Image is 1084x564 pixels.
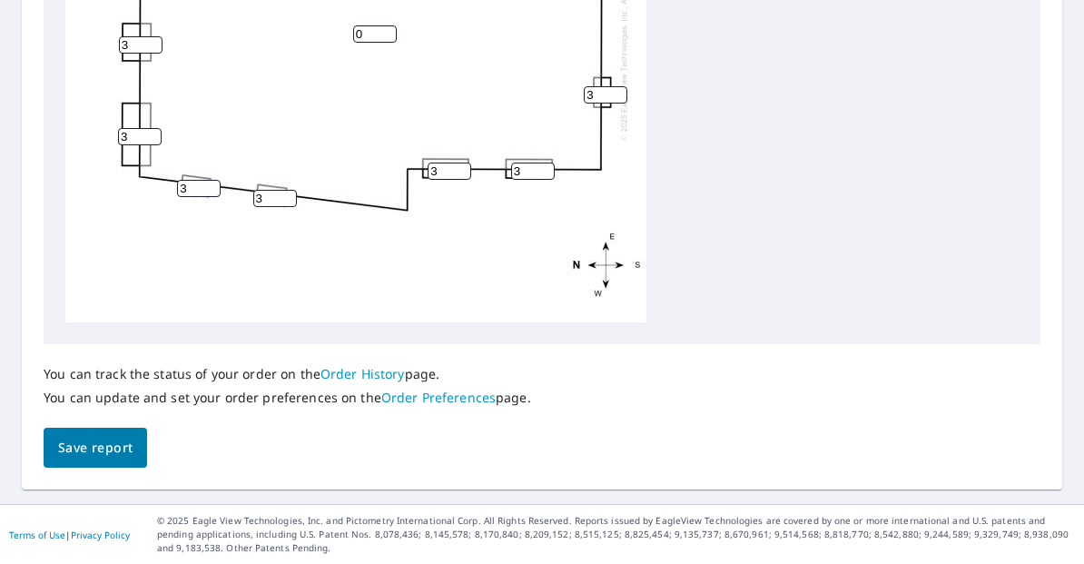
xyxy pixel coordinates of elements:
p: You can update and set your order preferences on the page. [44,390,531,406]
p: © 2025 Eagle View Technologies, Inc. and Pictometry International Corp. All Rights Reserved. Repo... [157,514,1075,555]
p: You can track the status of your order on the page. [44,366,531,382]
span: Save report [58,437,133,460]
a: Order History [320,365,405,382]
a: Order Preferences [381,389,496,406]
p: | [9,529,130,540]
a: Privacy Policy [71,529,130,541]
button: Save report [44,428,147,469]
a: Terms of Use [9,529,65,541]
